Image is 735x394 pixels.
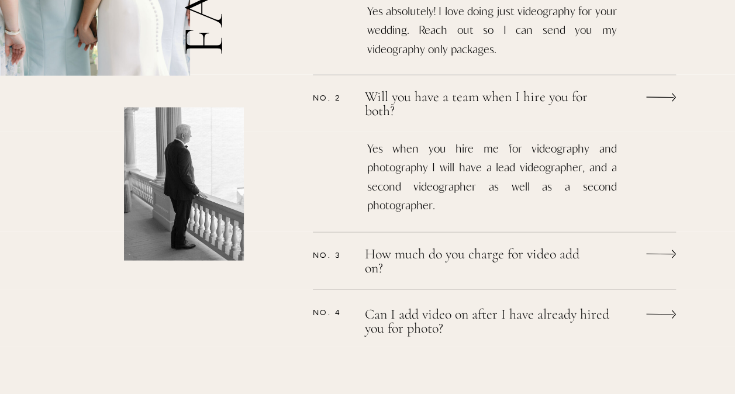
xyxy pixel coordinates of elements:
p: Yes when you hire me for videography and photography I will have a lead videographer, and a secon... [367,139,617,203]
a: How much do you charge for video add on? [365,247,593,278]
p: Yes absolutely! I love doing just videography for your wedding. Reach out so I can send you my vi... [367,2,617,61]
a: Will you have a team when I hire you for both? [365,90,593,118]
a: Can I add video on after I have already hired you for photo? [365,307,626,338]
p: No. 4 [313,307,351,317]
p: No. 3 [313,250,351,260]
p: No. 2 [313,93,351,102]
